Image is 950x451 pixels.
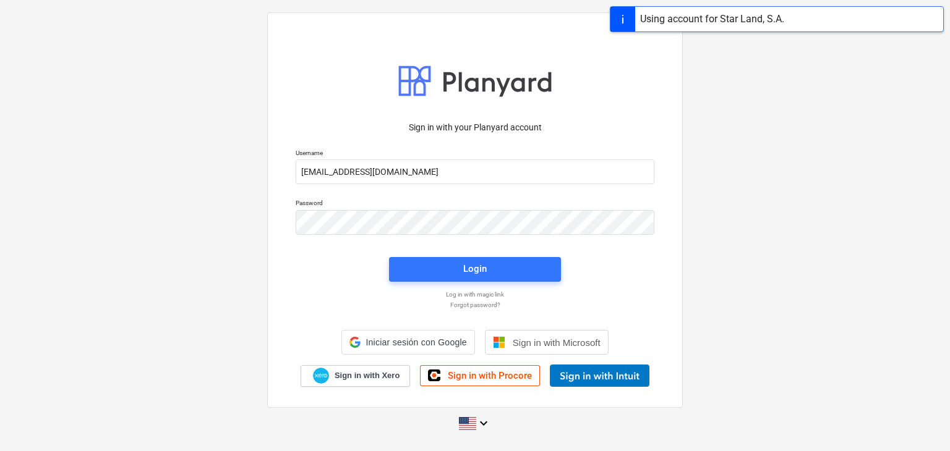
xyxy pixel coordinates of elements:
input: Username [296,159,654,184]
span: Sign in with Xero [335,370,400,381]
button: Login [389,257,561,282]
div: Using account for Star Land, S.A. [640,12,784,27]
span: Sign in with Procore [448,370,532,381]
img: Microsoft logo [493,336,505,348]
div: Iniciar sesión con Google [341,330,474,355]
p: Username [296,149,654,159]
a: Sign in with Procore [420,365,540,386]
p: Sign in with your Planyard account [296,121,654,134]
a: Forgot password? [289,301,661,309]
p: Password [296,199,654,209]
a: Sign in with Xero [301,365,411,387]
a: Log in with magic link [289,290,661,298]
div: Login [463,261,487,277]
span: Sign in with Microsoft [513,337,601,348]
i: keyboard_arrow_down [476,416,491,431]
img: Xero logo [313,368,329,384]
span: Iniciar sesión con Google [366,337,466,347]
